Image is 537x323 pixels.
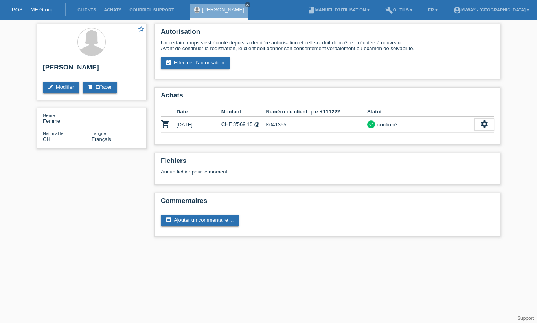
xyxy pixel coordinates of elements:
[74,7,100,12] a: Clients
[43,82,79,93] a: editModifier
[161,91,494,103] h2: Achats
[161,169,401,175] div: Aucun fichier pour le moment
[43,64,140,75] h2: [PERSON_NAME]
[266,117,367,133] td: K041355
[138,26,145,33] i: star_border
[245,2,250,7] a: close
[480,120,489,128] i: settings
[177,117,221,133] td: [DATE]
[307,6,315,14] i: book
[161,197,494,209] h2: Commentaires
[246,3,250,7] i: close
[254,122,260,128] i: Taux fixes (12 versements)
[375,120,397,129] div: confirmé
[83,82,117,93] a: deleteEffacer
[367,107,474,117] th: Statut
[266,107,367,117] th: Numéro de client: p.e K111222
[368,121,374,127] i: check
[48,84,54,90] i: edit
[453,6,461,14] i: account_circle
[161,157,494,169] h2: Fichiers
[125,7,178,12] a: Courriel Support
[166,217,172,223] i: comment
[161,215,239,226] a: commentAjouter un commentaire ...
[43,136,50,142] span: Suisse
[303,7,373,12] a: bookManuel d’utilisation ▾
[43,131,63,136] span: Nationalité
[385,6,393,14] i: build
[87,84,94,90] i: delete
[161,119,170,129] i: POSP00028422
[92,131,106,136] span: Langue
[92,136,111,142] span: Français
[221,107,266,117] th: Montant
[138,26,145,34] a: star_border
[449,7,533,12] a: account_circlem-way - [GEOGRAPHIC_DATA] ▾
[202,7,244,13] a: [PERSON_NAME]
[517,316,534,321] a: Support
[381,7,416,12] a: buildOutils ▾
[221,117,266,133] td: CHF 3'569.15
[166,60,172,66] i: assignment_turned_in
[161,40,494,51] div: Un certain temps s’est écoulé depuis la dernière autorisation et celle-ci doit donc être exécutée...
[161,57,230,69] a: assignment_turned_inEffectuer l’autorisation
[43,113,55,118] span: Genre
[424,7,441,12] a: FR ▾
[43,112,92,124] div: Femme
[177,107,221,117] th: Date
[100,7,125,12] a: Achats
[161,28,494,40] h2: Autorisation
[12,7,53,13] a: POS — MF Group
